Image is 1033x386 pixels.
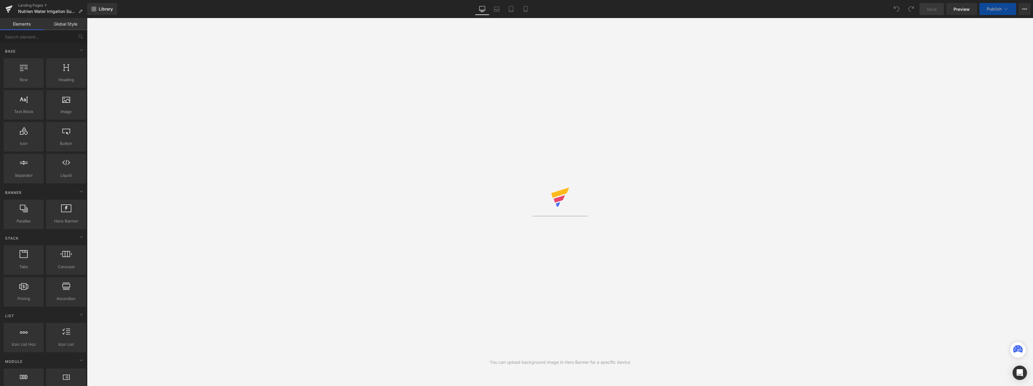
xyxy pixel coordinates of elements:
[18,3,87,8] a: Landing Pages
[48,140,84,147] span: Button
[5,235,19,241] span: Stack
[905,3,917,15] button: Redo
[5,296,42,302] span: Pricing
[48,264,84,270] span: Carousel
[979,3,1016,15] button: Publish
[891,3,903,15] button: Undo
[5,190,22,195] span: Banner
[475,3,489,15] a: Desktop
[1019,3,1031,15] button: More
[5,218,42,224] span: Parallax
[5,359,23,364] span: Module
[5,140,42,147] span: Icon
[5,264,42,270] span: Tabs
[48,218,84,224] span: Hero Banner
[5,109,42,115] span: Text Block
[954,6,970,12] span: Preview
[48,172,84,179] span: Liquid
[48,341,84,348] span: Icon List
[946,3,977,15] a: Preview
[48,296,84,302] span: Accordion
[504,3,518,15] a: Tablet
[44,18,87,30] a: Global Style
[5,341,42,348] span: Icon List Hoz
[99,6,113,12] span: Library
[5,77,42,83] span: Row
[5,172,42,179] span: Separator
[490,359,630,366] div: You can upload background image in Hero Banner for a specific device
[927,6,937,12] span: Save
[987,7,1002,11] span: Publish
[1013,366,1027,380] div: Open Intercom Messenger
[48,77,84,83] span: Heading
[489,3,504,15] a: Laptop
[518,3,533,15] a: Mobile
[5,48,16,54] span: Base
[5,313,15,319] span: List
[48,109,84,115] span: Image
[87,3,117,15] a: New Library
[18,9,76,14] span: Nutrien Water Irrigation Supply Store Cohuna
